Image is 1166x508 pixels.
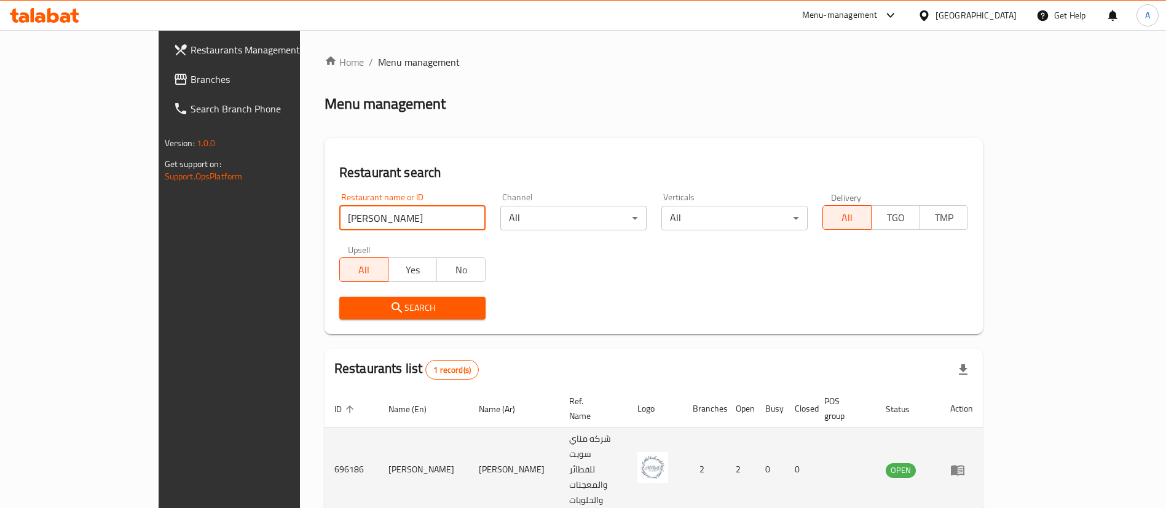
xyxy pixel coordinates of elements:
[628,390,683,428] th: Logo
[479,402,531,416] span: Name (Ar)
[831,193,862,201] label: Delivery
[197,135,216,151] span: 1.0.0
[824,394,861,423] span: POS group
[191,42,344,57] span: Restaurants Management
[334,402,358,416] span: ID
[871,205,920,230] button: TGO
[500,206,647,230] div: All
[822,205,872,230] button: All
[919,205,968,230] button: TMP
[339,297,486,319] button: Search
[726,390,755,428] th: Open
[426,364,478,376] span: 1 record(s)
[436,257,486,282] button: No
[802,8,878,23] div: Menu-management
[924,209,963,227] span: TMP
[345,261,384,279] span: All
[886,402,926,416] span: Status
[348,245,371,254] label: Upsell
[191,101,344,116] span: Search Branch Phone
[349,300,476,316] span: Search
[785,390,814,428] th: Closed
[339,163,969,182] h2: Restaurant search
[940,390,983,428] th: Action
[163,35,353,64] a: Restaurants Management
[442,261,481,279] span: No
[334,359,479,380] h2: Restaurants list
[165,168,243,184] a: Support.OpsPlatform
[325,94,446,114] h2: Menu management
[191,72,344,87] span: Branches
[569,394,613,423] span: Ref. Name
[388,402,443,416] span: Name (En)
[755,390,785,428] th: Busy
[378,55,460,69] span: Menu management
[425,360,479,380] div: Total records count
[165,156,221,172] span: Get support on:
[683,390,726,428] th: Branches
[339,206,486,230] input: Search for restaurant name or ID..
[886,463,916,477] span: OPEN
[339,257,388,282] button: All
[369,55,373,69] li: /
[936,9,1017,22] div: [GEOGRAPHIC_DATA]
[661,206,808,230] div: All
[876,209,915,227] span: TGO
[163,64,353,94] a: Branches
[163,94,353,123] a: Search Branch Phone
[828,209,867,227] span: All
[325,55,983,69] nav: breadcrumb
[948,355,978,385] div: Export file
[165,135,195,151] span: Version:
[393,261,432,279] span: Yes
[637,452,668,483] img: Monay Sweet
[388,257,437,282] button: Yes
[1145,9,1150,22] span: A
[950,463,973,477] div: Menu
